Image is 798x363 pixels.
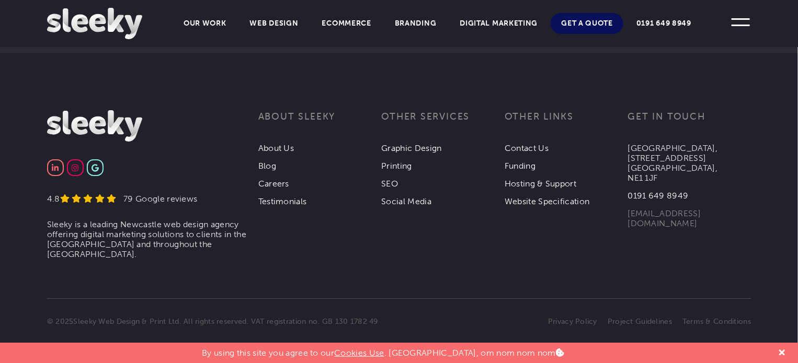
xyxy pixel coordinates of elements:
h3: Other services [381,110,505,135]
a: Branding [384,13,447,34]
a: Our Work [173,13,237,34]
a: Digital Marketing [450,13,549,34]
a: SEO [381,179,398,189]
a: About Us [258,143,294,153]
a: Printing [381,161,412,171]
a: Social Media [381,196,431,206]
h3: Get in touch [628,110,751,135]
p: [GEOGRAPHIC_DATA], [STREET_ADDRESS] [GEOGRAPHIC_DATA], NE1 1JF [628,143,751,183]
a: Website Specification [505,196,590,206]
img: Instagram [72,164,78,172]
a: Careers [258,179,289,189]
img: Linkedin [52,164,59,172]
p: © 2025 . All rights reserved. VAT registration no. GB 130 1782 49 [47,317,399,326]
img: Sleeky Web Design Newcastle [47,110,142,142]
a: Ecommerce [312,13,382,34]
h3: Other links [505,110,628,135]
a: Blog [258,161,276,171]
img: Sleeky Web Design Newcastle [47,8,142,39]
img: Google [92,164,99,172]
a: Hosting & Support [505,179,576,189]
a: Sleeky Web Design & Print Ltd [73,317,179,326]
a: [EMAIL_ADDRESS][DOMAIN_NAME] [628,208,701,228]
a: Web Design [240,13,309,34]
li: Sleeky is a leading Newcastle web design agency offering digital marketing solutions to clients i... [47,219,258,259]
div: 79 Google reviews [116,194,197,204]
a: 4.8 79 Google reviews [47,194,198,204]
a: Contact Us [505,143,549,153]
h3: About Sleeky [258,110,382,135]
p: By using this site you agree to our . [GEOGRAPHIC_DATA], om nom nom nom [202,343,564,358]
a: 0191 649 8949 [626,13,702,34]
a: Get A Quote [551,13,623,34]
a: Cookies Use [334,348,384,358]
a: Terms & Conditions [682,317,751,326]
a: 0191 649 8949 [628,191,689,201]
a: Privacy Policy [548,317,597,326]
a: Project Guidelines [608,317,672,326]
a: Funding [505,161,535,171]
a: Graphic Design [381,143,441,153]
a: Testimonials [258,196,307,206]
